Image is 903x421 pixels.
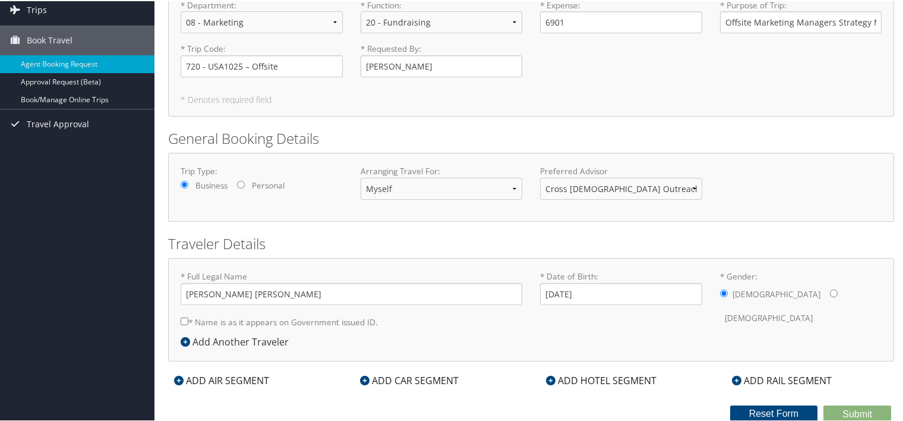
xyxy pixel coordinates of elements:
[830,288,838,296] input: * Gender:[DEMOGRAPHIC_DATA][DEMOGRAPHIC_DATA]
[252,178,285,190] label: Personal
[540,10,702,32] input: * Expense:
[361,10,523,32] select: * Function:
[181,54,343,76] input: * Trip Code:
[732,282,820,304] label: [DEMOGRAPHIC_DATA]
[540,282,702,304] input: * Date of Birth:
[720,269,882,328] label: * Gender:
[168,127,894,147] h2: General Booking Details
[725,306,813,328] label: [DEMOGRAPHIC_DATA]
[181,10,343,32] select: * Department:
[726,372,838,387] div: ADD RAIL SEGMENT
[540,164,702,176] label: Preferred Advisor
[720,10,882,32] input: * Purpose of Trip:
[181,95,882,103] h5: * Denotes required field
[181,164,343,176] label: Trip Type:
[181,316,188,324] input: * Name is as it appears on Government issued ID.
[730,404,818,421] button: Reset Form
[361,54,523,76] input: * Requested By:
[181,334,295,348] div: Add Another Traveler
[181,282,522,304] input: * Full Legal Name
[181,269,522,303] label: * Full Legal Name
[27,108,89,138] span: Travel Approval
[168,372,275,387] div: ADD AIR SEGMENT
[540,269,702,303] label: * Date of Birth:
[720,288,728,296] input: * Gender:[DEMOGRAPHIC_DATA][DEMOGRAPHIC_DATA]
[168,233,894,253] h2: Traveler Details
[361,42,523,76] label: * Requested By :
[354,372,465,387] div: ADD CAR SEGMENT
[181,42,343,76] label: * Trip Code :
[361,164,523,176] label: Arranging Travel For:
[181,310,378,332] label: * Name is as it appears on Government issued ID.
[27,24,72,54] span: Book Travel
[195,178,228,190] label: Business
[540,372,662,387] div: ADD HOTEL SEGMENT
